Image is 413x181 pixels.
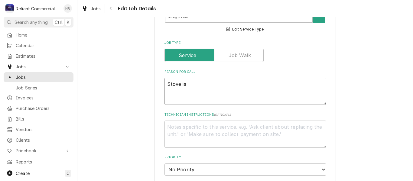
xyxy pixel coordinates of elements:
[164,40,326,62] div: Job Type
[91,5,101,12] span: Jobs
[55,19,63,25] span: Ctrl
[15,19,48,25] span: Search anything
[4,72,73,82] a: Jobs
[4,93,73,103] a: Invoices
[67,19,70,25] span: K
[79,4,103,14] a: Jobs
[4,51,73,61] a: Estimates
[5,4,14,13] div: R
[16,5,60,12] div: Reliant Commercial Appliance Repair LLC
[4,40,73,50] a: Calendar
[16,85,70,91] span: Job Series
[67,170,70,176] span: C
[63,4,72,13] div: Heath Reed's Avatar
[4,83,73,93] a: Job Series
[4,135,73,145] a: Clients
[4,124,73,134] a: Vendors
[164,3,326,33] div: Service Type
[164,155,326,175] div: Priority
[214,113,231,116] span: ( optional )
[164,112,326,148] div: Technician Instructions
[4,30,73,40] a: Home
[164,78,326,105] textarea: Stove issu
[4,114,73,124] a: Bills
[16,53,70,59] span: Estimates
[164,40,326,45] label: Job Type
[4,17,73,27] button: Search anythingCtrlK
[16,42,70,49] span: Calendar
[226,26,265,33] button: Edit Service Type
[4,146,73,156] a: Go to Pricebook
[164,155,326,160] label: Priority
[16,159,70,165] span: Reports
[16,105,70,112] span: Purchase Orders
[106,4,116,13] button: Navigate back
[116,5,156,13] span: Edit Job Details
[4,103,73,113] a: Purchase Orders
[164,69,326,74] label: Reason For Call
[164,112,326,117] label: Technician Instructions
[16,171,30,176] span: Create
[16,137,70,143] span: Clients
[16,126,70,133] span: Vendors
[16,32,70,38] span: Home
[63,4,72,13] div: HR
[16,74,70,80] span: Jobs
[16,147,61,154] span: Pricebook
[5,4,14,13] div: Reliant Commercial Appliance Repair LLC's Avatar
[164,69,326,105] div: Reason For Call
[16,116,70,122] span: Bills
[4,157,73,167] a: Reports
[16,95,70,101] span: Invoices
[16,63,61,70] span: Jobs
[4,62,73,72] a: Go to Jobs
